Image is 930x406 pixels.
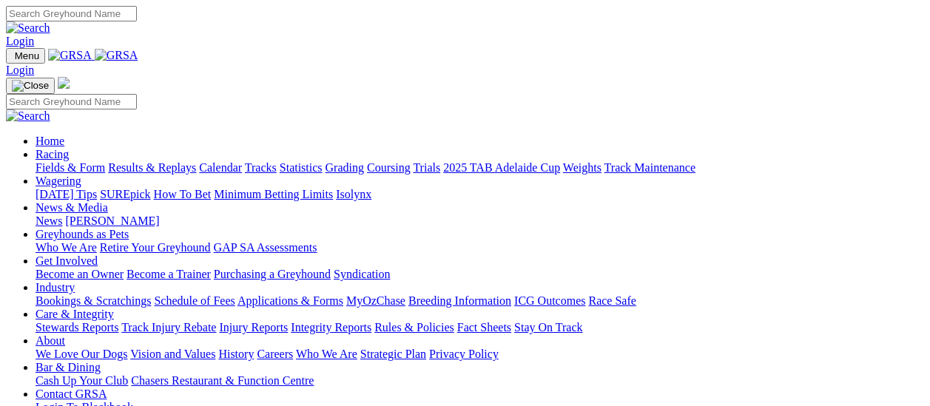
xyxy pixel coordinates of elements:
[563,161,602,174] a: Weights
[36,361,101,373] a: Bar & Dining
[127,268,211,280] a: Become a Trainer
[154,188,212,200] a: How To Bet
[36,281,75,294] a: Industry
[131,374,314,387] a: Chasers Restaurant & Function Centre
[296,348,357,360] a: Who We Are
[346,294,405,307] a: MyOzChase
[6,6,137,21] input: Search
[36,254,98,267] a: Get Involved
[36,268,924,281] div: Get Involved
[36,188,97,200] a: [DATE] Tips
[360,348,426,360] a: Strategic Plan
[280,161,323,174] a: Statistics
[121,321,216,334] a: Track Injury Rebate
[36,161,924,175] div: Racing
[429,348,499,360] a: Privacy Policy
[6,35,34,47] a: Login
[214,241,317,254] a: GAP SA Assessments
[36,348,127,360] a: We Love Our Dogs
[514,294,585,307] a: ICG Outcomes
[95,49,138,62] img: GRSA
[237,294,343,307] a: Applications & Forms
[36,188,924,201] div: Wagering
[36,348,924,361] div: About
[100,241,211,254] a: Retire Your Greyhound
[6,109,50,123] img: Search
[130,348,215,360] a: Vision and Values
[36,148,69,160] a: Racing
[214,188,333,200] a: Minimum Betting Limits
[245,161,277,174] a: Tracks
[12,80,49,92] img: Close
[218,348,254,360] a: History
[514,321,582,334] a: Stay On Track
[36,374,128,387] a: Cash Up Your Club
[367,161,411,174] a: Coursing
[36,268,124,280] a: Become an Owner
[36,294,151,307] a: Bookings & Scratchings
[154,294,235,307] a: Schedule of Fees
[6,48,45,64] button: Toggle navigation
[15,50,39,61] span: Menu
[408,294,511,307] a: Breeding Information
[36,241,97,254] a: Who We Are
[457,321,511,334] a: Fact Sheets
[65,214,159,227] a: [PERSON_NAME]
[374,321,454,334] a: Rules & Policies
[36,175,81,187] a: Wagering
[257,348,293,360] a: Careers
[36,321,118,334] a: Stewards Reports
[36,241,924,254] div: Greyhounds as Pets
[36,214,924,228] div: News & Media
[334,268,390,280] a: Syndication
[58,77,70,89] img: logo-grsa-white.png
[36,135,64,147] a: Home
[36,294,924,308] div: Industry
[336,188,371,200] a: Isolynx
[604,161,695,174] a: Track Maintenance
[36,161,105,174] a: Fields & Form
[108,161,196,174] a: Results & Replays
[6,21,50,35] img: Search
[588,294,636,307] a: Race Safe
[100,188,150,200] a: SUREpick
[326,161,364,174] a: Grading
[48,49,92,62] img: GRSA
[36,374,924,388] div: Bar & Dining
[199,161,242,174] a: Calendar
[6,64,34,76] a: Login
[36,321,924,334] div: Care & Integrity
[291,321,371,334] a: Integrity Reports
[219,321,288,334] a: Injury Reports
[214,268,331,280] a: Purchasing a Greyhound
[36,334,65,347] a: About
[36,308,114,320] a: Care & Integrity
[443,161,560,174] a: 2025 TAB Adelaide Cup
[36,228,129,240] a: Greyhounds as Pets
[36,201,108,214] a: News & Media
[413,161,440,174] a: Trials
[6,94,137,109] input: Search
[6,78,55,94] button: Toggle navigation
[36,388,107,400] a: Contact GRSA
[36,214,62,227] a: News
